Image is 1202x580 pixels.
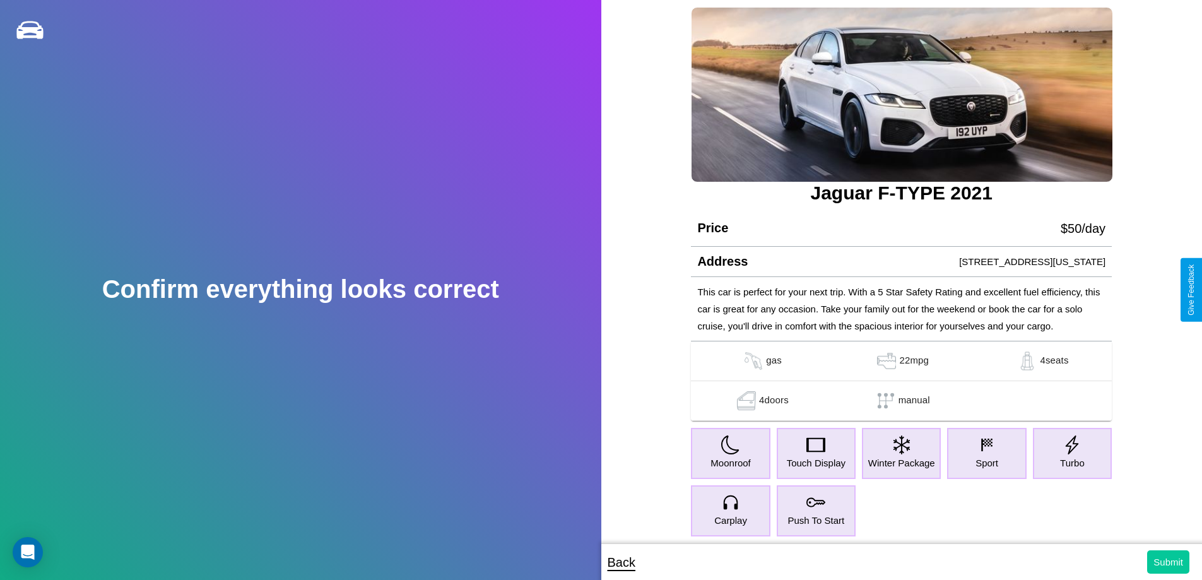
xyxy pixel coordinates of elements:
[868,454,935,471] p: Winter Package
[714,512,747,529] p: Carplay
[1061,217,1105,240] p: $ 50 /day
[1060,454,1085,471] p: Turbo
[697,254,748,269] h4: Address
[1187,264,1196,316] div: Give Feedback
[759,391,789,410] p: 4 doors
[734,391,759,410] img: gas
[13,537,43,567] div: Open Intercom Messenger
[1040,352,1068,370] p: 4 seats
[697,221,728,235] h4: Price
[691,341,1112,421] table: simple table
[975,454,998,471] p: Sport
[102,275,499,304] h2: Confirm everything looks correct
[788,512,845,529] p: Push To Start
[899,391,930,410] p: manual
[697,283,1105,334] p: This car is perfect for your next trip. With a 5 Star Safety Rating and excellent fuel efficiency...
[1147,550,1189,574] button: Submit
[787,454,846,471] p: Touch Display
[710,454,750,471] p: Moonroof
[899,352,929,370] p: 22 mpg
[691,182,1112,204] h3: Jaguar F-TYPE 2021
[766,352,782,370] p: gas
[1015,352,1040,370] img: gas
[959,253,1105,270] p: [STREET_ADDRESS][US_STATE]
[874,352,899,370] img: gas
[608,551,635,574] p: Back
[741,352,766,370] img: gas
